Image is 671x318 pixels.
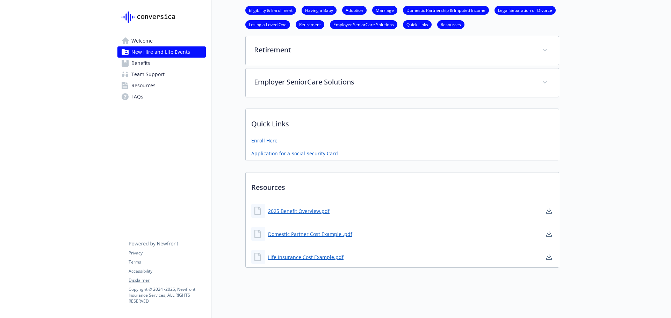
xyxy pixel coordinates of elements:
span: Welcome [131,35,153,46]
span: Team Support [131,69,165,80]
span: Resources [131,80,156,91]
p: Quick Links [246,109,559,135]
span: Benefits [131,58,150,69]
a: Accessibility [129,268,205,274]
a: Quick Links [403,21,432,28]
p: Employer SeniorCare Solutions [254,77,534,87]
a: Life Insurance Cost Example.pdf [268,253,344,261]
a: 2025 Benefit Overview.pdf [268,207,330,215]
a: Resources [437,21,464,28]
p: Resources [246,172,559,198]
a: Benefits [117,58,206,69]
p: Retirement [254,45,534,55]
a: Disclaimer [129,277,205,283]
a: Domestic Partnership & Imputed Income [403,7,489,13]
a: Application for a Social Security Card [251,150,338,157]
p: Copyright © 2024 - 2025 , Newfront Insurance Services, ALL RIGHTS RESERVED [129,286,205,304]
div: Employer SeniorCare Solutions [246,68,559,97]
a: download document [545,230,553,238]
a: Employer SeniorCare Solutions [330,21,397,28]
a: Eligibility & Enrollment [245,7,296,13]
a: Having a Baby [302,7,337,13]
a: Resources [117,80,206,91]
a: Retirement [296,21,324,28]
span: New Hire and Life Events [131,46,190,58]
a: Losing a Loved One [245,21,290,28]
a: Adoption [342,7,367,13]
a: Team Support [117,69,206,80]
a: Marriage [372,7,397,13]
a: Terms [129,259,205,265]
a: download document [545,253,553,261]
a: download document [545,207,553,215]
span: FAQs [131,91,143,102]
div: Retirement [246,36,559,65]
a: Welcome [117,35,206,46]
a: FAQs [117,91,206,102]
a: Enroll Here [251,137,277,144]
a: Privacy [129,250,205,256]
a: New Hire and Life Events [117,46,206,58]
a: Domestic Partner Cost Example .pdf [268,230,352,238]
a: Legal Separation or Divorce [495,7,556,13]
